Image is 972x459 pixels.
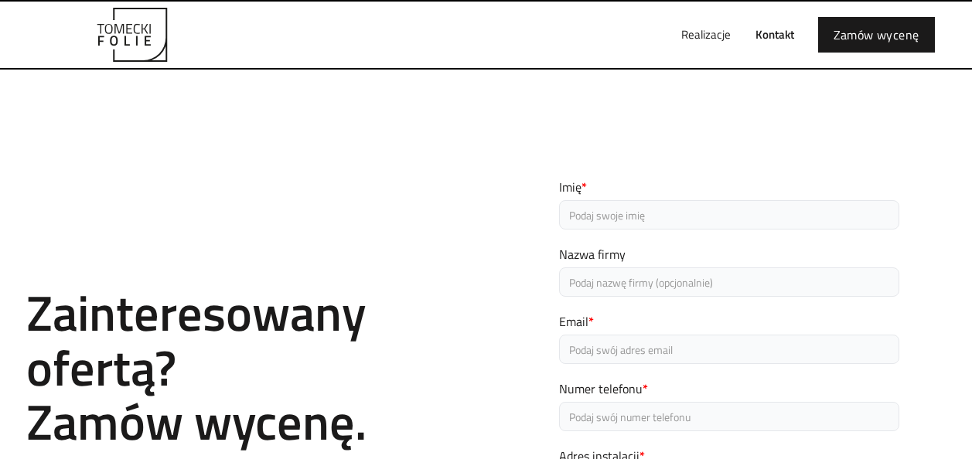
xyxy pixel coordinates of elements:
[669,10,743,59] a: Realizacje
[559,402,899,431] input: Podaj swój numer telefonu
[559,335,899,364] input: Podaj swój adres email
[559,312,899,331] label: Email
[26,254,459,270] h1: Contact
[559,200,899,229] input: Podaj swoje imię
[743,10,807,59] a: Kontakt
[559,267,899,297] input: Podaj nazwę firmy (opcjonalnie)
[26,285,459,448] h2: Zainteresowany ofertą? Zamów wycenę.
[559,178,899,196] label: Imię
[559,245,899,263] label: Nazwa firmy
[818,17,935,53] a: Zamów wycenę
[559,379,899,398] label: Numer telefonu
